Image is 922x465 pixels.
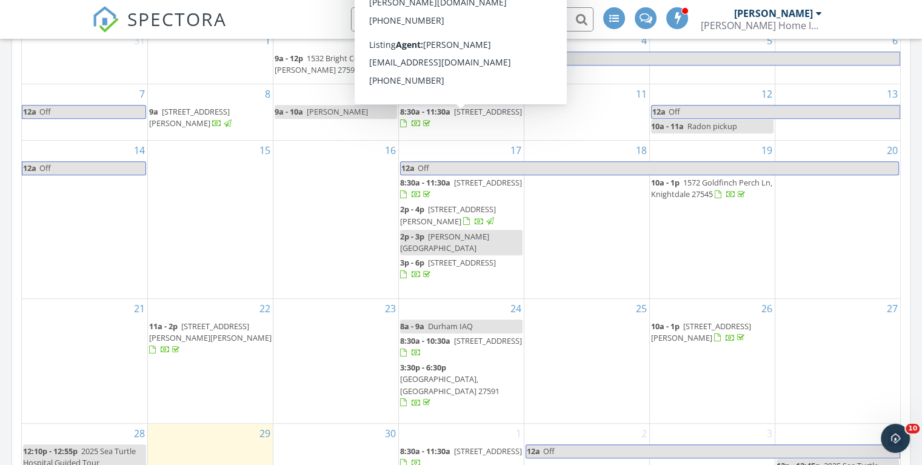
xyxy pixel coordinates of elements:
[775,298,900,423] td: Go to September 27, 2025
[400,204,424,215] span: 2p - 4p
[508,299,524,318] a: Go to September 24, 2025
[22,105,37,118] span: 12a
[775,141,900,299] td: Go to September 20, 2025
[543,446,555,457] span: Off
[526,52,541,65] span: 12a
[418,162,429,173] span: Off
[273,84,398,141] td: Go to September 9, 2025
[454,177,522,188] span: [STREET_ADDRESS]
[884,84,900,104] a: Go to September 13, 2025
[526,445,541,458] span: 12a
[651,177,772,199] span: 1572 Goldfinch Perch Ln, Knightdale 27545
[633,84,649,104] a: Go to September 11, 2025
[508,141,524,160] a: Go to September 17, 2025
[881,424,910,453] iframe: Intercom live chat
[275,53,381,75] span: 1532 Bright Coral Trl, [PERSON_NAME] 27591
[764,31,775,50] a: Go to September 5, 2025
[759,299,775,318] a: Go to September 26, 2025
[759,141,775,160] a: Go to September 19, 2025
[633,299,649,318] a: Go to September 25, 2025
[884,141,900,160] a: Go to September 20, 2025
[400,204,496,226] a: 2p - 4p [STREET_ADDRESS][PERSON_NAME]
[39,106,51,117] span: Off
[257,299,273,318] a: Go to September 22, 2025
[734,7,813,19] div: [PERSON_NAME]
[651,121,684,132] span: 10a - 11a
[382,424,398,443] a: Go to September 30, 2025
[639,31,649,50] a: Go to September 4, 2025
[147,31,273,84] td: Go to September 1, 2025
[398,31,524,84] td: Go to September 3, 2025
[147,298,273,423] td: Go to September 22, 2025
[132,141,147,160] a: Go to September 14, 2025
[454,446,522,457] span: [STREET_ADDRESS]
[398,84,524,141] td: Go to September 10, 2025
[649,298,775,423] td: Go to September 26, 2025
[388,31,398,50] a: Go to September 2, 2025
[22,141,147,299] td: Go to September 14, 2025
[701,19,822,32] div: Rob Werneken Home Inspection Services, LLC
[524,84,649,141] td: Go to September 11, 2025
[687,121,737,132] span: Radon pickup
[398,141,524,299] td: Go to September 17, 2025
[398,298,524,423] td: Go to September 24, 2025
[400,446,450,457] span: 8:30a - 11:30a
[400,362,446,373] span: 3:30p - 6:30p
[652,105,666,118] span: 12a
[400,204,496,226] span: [STREET_ADDRESS][PERSON_NAME]
[257,424,273,443] a: Go to September 29, 2025
[262,31,273,50] a: Go to September 1, 2025
[132,424,147,443] a: Go to September 28, 2025
[22,298,147,423] td: Go to September 21, 2025
[764,424,775,443] a: Go to October 3, 2025
[651,177,680,188] span: 10a - 1p
[400,106,522,129] a: 8:30a - 11:30a [STREET_ADDRESS]
[307,106,368,117] span: [PERSON_NAME]
[273,298,398,423] td: Go to September 23, 2025
[400,176,523,202] a: 8:30a - 11:30a [STREET_ADDRESS]
[273,141,398,299] td: Go to September 16, 2025
[400,335,522,358] a: 8:30a - 10:30a [STREET_ADDRESS]
[524,298,649,423] td: Go to September 25, 2025
[400,334,523,360] a: 8:30a - 10:30a [STREET_ADDRESS]
[649,141,775,299] td: Go to September 19, 2025
[639,424,649,443] a: Go to October 2, 2025
[149,106,230,129] span: [STREET_ADDRESS][PERSON_NAME]
[262,84,273,104] a: Go to September 8, 2025
[633,141,649,160] a: Go to September 18, 2025
[22,162,37,175] span: 12a
[382,141,398,160] a: Go to September 16, 2025
[400,256,523,282] a: 3p - 6p [STREET_ADDRESS]
[401,162,415,175] span: 12a
[400,53,413,64] span: 12a
[149,321,272,343] span: [STREET_ADDRESS][PERSON_NAME][PERSON_NAME]
[275,106,303,117] span: 9a - 10a
[149,106,158,117] span: 9a
[147,141,273,299] td: Go to September 15, 2025
[388,84,398,104] a: Go to September 9, 2025
[513,424,524,443] a: Go to October 1, 2025
[651,319,773,346] a: 10a - 1p [STREET_ADDRESS][PERSON_NAME]
[454,335,522,346] span: [STREET_ADDRESS]
[127,6,227,32] span: SPECTORA
[400,106,450,117] span: 8:30a - 11:30a
[149,321,178,332] span: 11a - 2p
[884,299,900,318] a: Go to September 27, 2025
[651,321,751,343] a: 10a - 1p [STREET_ADDRESS][PERSON_NAME]
[137,84,147,104] a: Go to September 7, 2025
[890,31,900,50] a: Go to September 6, 2025
[400,257,424,268] span: 3p - 6p
[149,321,272,355] a: 11a - 2p [STREET_ADDRESS][PERSON_NAME][PERSON_NAME]
[400,361,523,410] a: 3:30p - 6:30p [GEOGRAPHIC_DATA], [GEOGRAPHIC_DATA] 27591
[400,321,424,332] span: 8a - 9a
[22,84,147,141] td: Go to September 7, 2025
[400,202,523,229] a: 2p - 4p [STREET_ADDRESS][PERSON_NAME]
[39,162,51,173] span: Off
[759,84,775,104] a: Go to September 12, 2025
[651,321,751,343] span: [STREET_ADDRESS][PERSON_NAME]
[132,299,147,318] a: Go to September 21, 2025
[400,177,450,188] span: 8:30a - 11:30a
[651,321,680,332] span: 10a - 1p
[400,373,499,396] span: [GEOGRAPHIC_DATA], [GEOGRAPHIC_DATA] 27591
[543,53,555,64] span: Off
